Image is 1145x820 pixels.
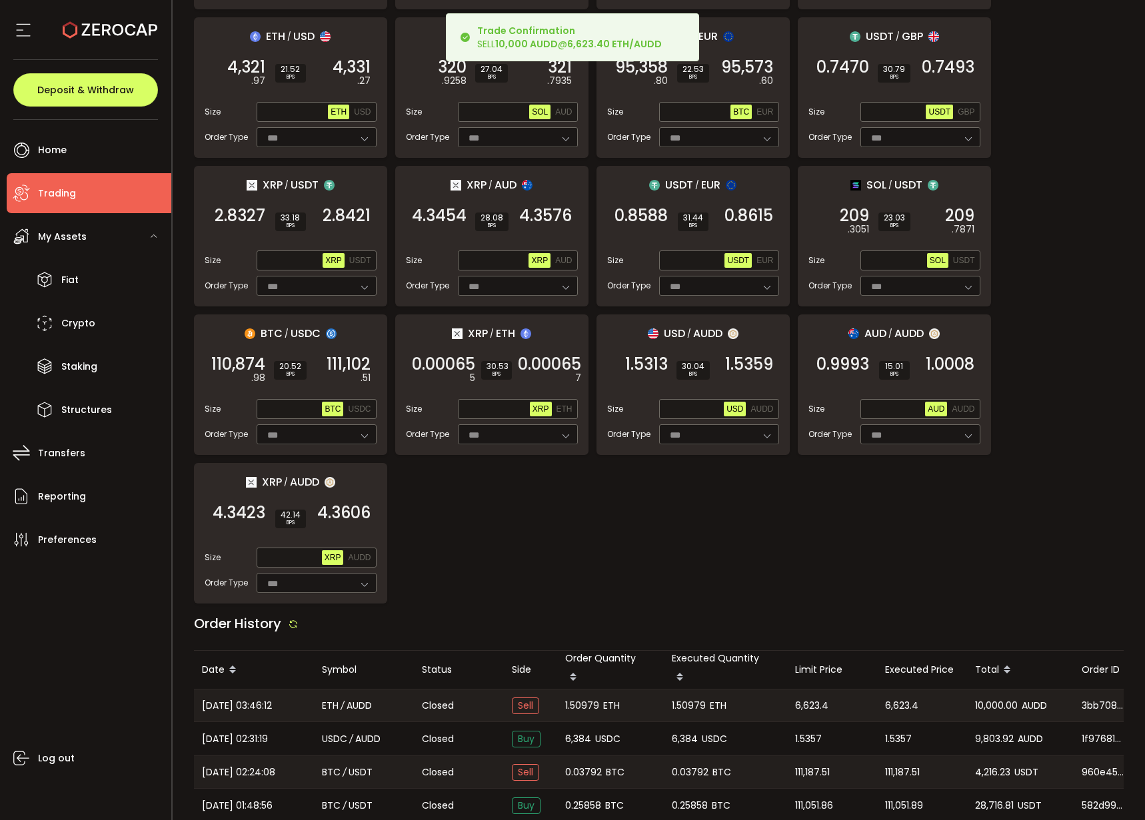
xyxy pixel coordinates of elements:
[748,402,776,416] button: AUDD
[725,358,773,371] span: 1.5359
[953,256,975,265] span: USDT
[37,85,134,95] span: Deposit & Withdraw
[927,253,948,268] button: SOL
[682,73,704,81] i: BPS
[322,731,347,747] span: USDC
[698,28,718,45] span: EUR
[529,253,551,268] button: XRP
[205,577,248,589] span: Order Type
[347,698,372,713] span: AUDD
[557,404,572,414] span: ETH
[325,256,342,265] span: XRP
[205,280,248,292] span: Order Type
[928,31,939,42] img: gbp_portfolio.svg
[724,253,752,268] button: USDT
[840,209,869,222] span: 209
[607,403,623,415] span: Size
[926,358,974,371] span: 1.0008
[848,328,859,339] img: aud_portfolio.svg
[695,179,699,191] em: /
[726,404,743,414] span: USD
[328,105,349,119] button: ETH
[730,105,752,119] button: BTC
[261,325,283,342] span: BTC
[928,180,938,191] img: usdt_portfolio.svg
[964,659,1071,681] div: Total
[547,74,572,88] em: .7935
[548,61,572,74] span: 321
[661,651,784,689] div: Executed Quantity
[281,214,301,222] span: 33.18
[333,61,371,74] span: 4,331
[606,765,624,780] span: BTC
[487,370,507,378] i: BPS
[320,31,331,42] img: usd_portfolio.svg
[438,61,467,74] span: 320
[795,698,828,713] span: 6,623.4
[672,698,706,713] span: 1.50979
[649,180,660,191] img: usdt_portfolio.svg
[205,552,221,564] span: Size
[607,428,650,440] span: Order Type
[522,180,533,191] img: aud_portfolio.svg
[607,254,623,266] span: Size
[885,731,912,747] span: 1.5357
[345,550,373,565] button: AUDD
[487,362,507,370] span: 30.53
[922,61,974,74] span: 0.7493
[470,371,475,385] em: 5
[215,209,265,222] span: 2.8327
[412,358,475,371] span: 0.00065
[958,107,974,117] span: GBP
[323,253,345,268] button: XRP
[682,362,704,370] span: 30.04
[323,209,371,222] span: 2.8421
[205,254,221,266] span: Size
[733,107,749,117] span: BTC
[625,358,668,371] span: 1.5313
[756,107,773,117] span: EUR
[687,328,691,340] em: /
[712,765,731,780] span: BTC
[490,328,494,340] em: /
[322,550,344,565] button: XRP
[682,370,704,378] i: BPS
[347,253,374,268] button: USDT
[808,131,852,143] span: Order Type
[986,676,1145,820] iframe: Chat Widget
[555,256,572,265] span: AUD
[724,209,773,222] span: 0.8615
[251,371,265,385] em: .98
[327,358,371,371] span: 111,102
[750,404,773,414] span: AUDD
[325,404,341,414] span: BTC
[406,106,422,118] span: Size
[518,358,581,371] span: 0.00065
[227,61,265,74] span: 4,321
[884,222,905,230] i: BPS
[884,370,904,378] i: BPS
[648,328,658,339] img: usd_portfolio.svg
[287,31,291,43] em: /
[883,73,905,81] i: BPS
[311,662,411,677] div: Symbol
[850,31,860,42] img: usdt_portfolio.svg
[406,131,449,143] span: Order Type
[795,731,822,747] span: 1.5357
[281,511,301,519] span: 42.14
[349,765,373,780] span: USDT
[512,731,541,747] span: Buy
[672,765,708,780] span: 0.03792
[351,105,373,119] button: USD
[247,180,257,191] img: xrp_portfolio.png
[754,253,776,268] button: EUR
[759,74,773,88] em: .60
[808,428,852,440] span: Order Type
[531,256,548,265] span: XRP
[422,699,454,713] span: Closed
[795,765,830,780] span: 111,187.51
[894,177,922,193] span: USDT
[281,65,301,73] span: 21.52
[756,256,773,265] span: EUR
[61,357,97,376] span: Staking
